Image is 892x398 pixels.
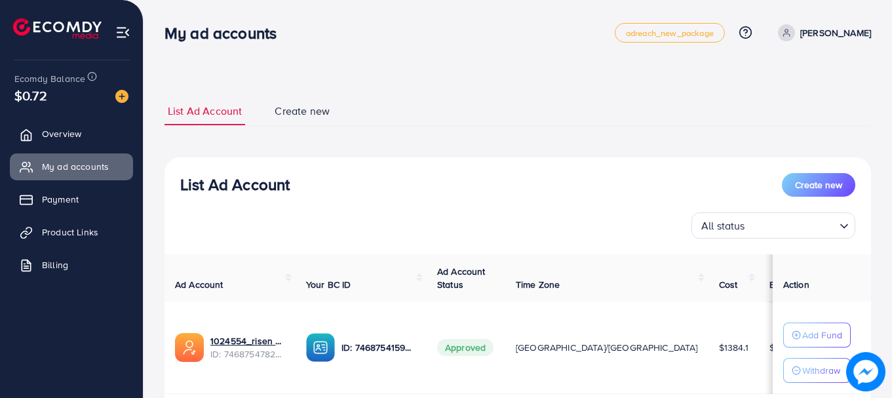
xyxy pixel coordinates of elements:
span: Ecomdy Balance [14,72,85,85]
span: ID: 7468754782921113617 [210,348,285,361]
img: menu [115,25,130,40]
span: All status [699,216,748,235]
h3: List Ad Account [180,175,290,194]
span: Ad Account Status [437,265,486,291]
span: List Ad Account [168,104,242,119]
p: [PERSON_NAME] [800,25,871,41]
span: [GEOGRAPHIC_DATA]/[GEOGRAPHIC_DATA] [516,341,698,354]
a: Billing [10,252,133,278]
span: Action [783,278,809,291]
span: Payment [42,193,79,206]
img: ic-ads-acc.e4c84228.svg [175,333,204,362]
a: [PERSON_NAME] [773,24,871,41]
span: Ad Account [175,278,223,291]
span: Billing [42,258,68,271]
p: Withdraw [802,363,840,378]
a: Payment [10,186,133,212]
span: Create new [275,104,330,119]
a: Product Links [10,219,133,245]
span: Your BC ID [306,278,351,291]
span: Cost [719,278,738,291]
div: <span class='underline'>1024554_risen mall_1738954995749</span></br>7468754782921113617 [210,334,285,361]
button: Add Fund [783,323,851,348]
img: ic-ba-acc.ded83a64.svg [306,333,335,362]
a: My ad accounts [10,153,133,180]
span: Approved [437,339,494,356]
img: logo [13,18,102,39]
button: Create new [782,173,855,197]
p: Add Fund [802,327,842,343]
h3: My ad accounts [165,24,287,43]
button: Withdraw [783,358,851,383]
img: image [849,355,882,388]
span: Overview [42,127,81,140]
span: adreach_new_package [626,29,714,37]
p: ID: 7468754159844524049 [341,340,416,355]
span: My ad accounts [42,160,109,173]
span: $1384.1 [719,341,748,354]
img: image [115,90,128,103]
a: adreach_new_package [615,23,725,43]
input: Search for option [749,214,834,235]
a: 1024554_risen mall_1738954995749 [210,334,285,348]
span: Create new [795,178,842,191]
span: Product Links [42,226,98,239]
a: Overview [10,121,133,147]
span: Time Zone [516,278,560,291]
span: $0.72 [14,86,47,105]
div: Search for option [691,212,855,239]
